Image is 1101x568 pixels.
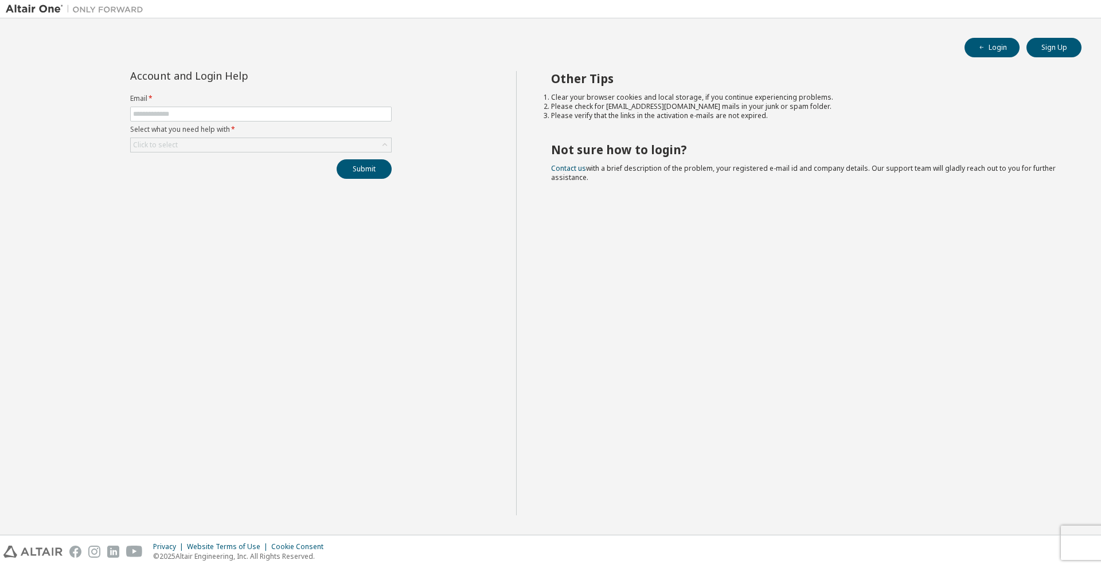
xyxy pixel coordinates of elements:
[69,546,81,558] img: facebook.svg
[551,71,1061,86] h2: Other Tips
[551,142,1061,157] h2: Not sure how to login?
[337,159,392,179] button: Submit
[107,546,119,558] img: linkedin.svg
[965,38,1020,57] button: Login
[271,542,330,551] div: Cookie Consent
[551,102,1061,111] li: Please check for [EMAIL_ADDRESS][DOMAIN_NAME] mails in your junk or spam folder.
[130,94,392,103] label: Email
[1026,38,1082,57] button: Sign Up
[130,71,339,80] div: Account and Login Help
[551,163,586,173] a: Contact us
[133,140,178,150] div: Click to select
[187,542,271,551] div: Website Terms of Use
[153,542,187,551] div: Privacy
[131,138,391,152] div: Click to select
[153,551,330,561] p: © 2025 Altair Engineering, Inc. All Rights Reserved.
[551,163,1056,182] span: with a brief description of the problem, your registered e-mail id and company details. Our suppo...
[3,546,63,558] img: altair_logo.svg
[551,93,1061,102] li: Clear your browser cookies and local storage, if you continue experiencing problems.
[88,546,100,558] img: instagram.svg
[126,546,143,558] img: youtube.svg
[551,111,1061,120] li: Please verify that the links in the activation e-mails are not expired.
[130,125,392,134] label: Select what you need help with
[6,3,149,15] img: Altair One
